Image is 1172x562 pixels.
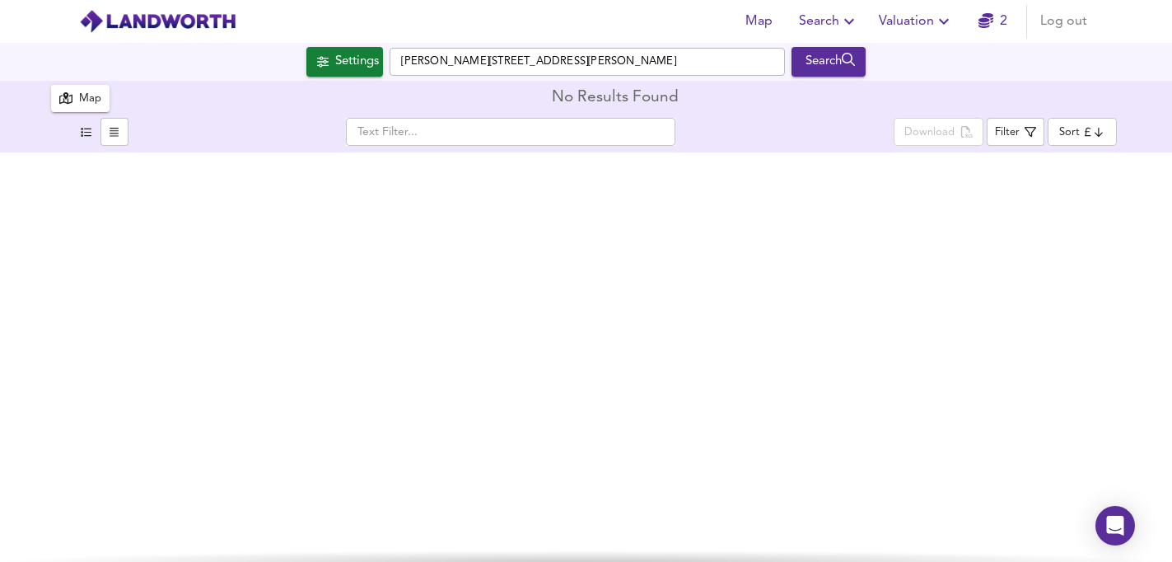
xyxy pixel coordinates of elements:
[995,124,1020,143] div: Filter
[306,47,383,77] div: Click to configure Search Settings
[1048,118,1116,146] div: Sort
[306,47,383,77] button: Settings
[1034,5,1094,38] button: Log out
[796,51,862,73] div: Search
[1040,10,1087,33] span: Log out
[552,90,679,106] div: No Results Found
[346,118,675,146] input: Text Filter...
[872,5,960,38] button: Valuation
[740,10,779,33] span: Map
[792,5,866,38] button: Search
[79,90,101,109] div: Map
[390,48,785,76] input: Enter a location...
[1095,506,1135,546] div: Open Intercom Messenger
[894,118,983,146] div: split button
[978,10,1007,33] a: 2
[799,10,859,33] span: Search
[879,10,954,33] span: Valuation
[335,51,379,73] div: Settings
[791,47,866,77] button: Search
[967,5,1020,38] button: 2
[1059,124,1080,140] div: Sort
[51,85,110,112] button: Map
[733,5,786,38] button: Map
[987,118,1044,146] button: Filter
[791,47,866,77] div: Run Your Search
[79,9,236,34] img: logo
